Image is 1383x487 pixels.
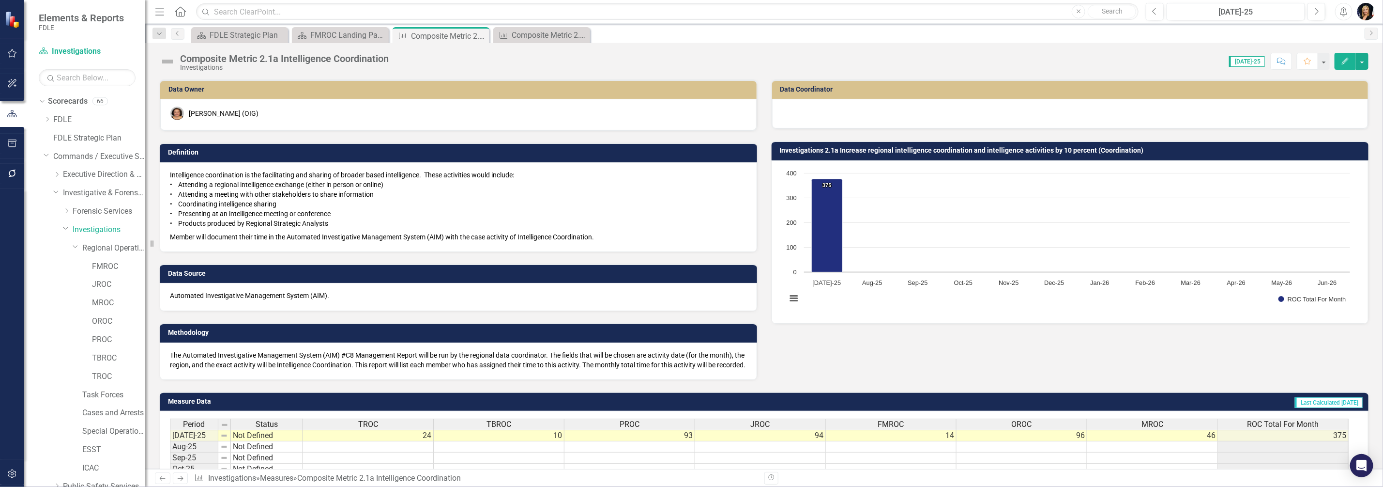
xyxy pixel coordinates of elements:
td: Oct-25 [170,464,218,475]
a: Scorecards [48,96,88,107]
td: 46 [1087,430,1218,441]
div: FDLE Strategic Plan [210,29,286,41]
a: Investigations [39,46,136,57]
a: PROC [92,334,145,346]
a: Composite Metric 2.2d Hours: Intelligence [496,29,588,41]
span: MROC [1141,420,1163,429]
a: ESST [82,444,145,456]
td: Aug-25 [170,441,218,453]
h3: Data Owner [168,86,752,93]
span: ROC Total For Month [1247,420,1319,429]
div: Open Intercom Messenger [1350,454,1373,477]
span: Last Calculated [DATE] [1295,397,1363,408]
text: 0 [793,268,796,276]
input: Search ClearPoint... [196,3,1139,20]
td: 93 [564,430,695,441]
p: The Automated Investigative Management System (AIM) #C8 Management Report will be run by the regi... [170,350,747,370]
td: Sep-25 [170,453,218,464]
text: Mar-26 [1181,279,1201,286]
h3: Measure Data [168,398,629,405]
text: 400 [786,170,796,177]
a: Forensic Services [73,206,145,217]
td: 94 [695,430,826,441]
a: Regional Operations Centers [82,243,145,254]
a: FDLE Strategic Plan [194,29,286,41]
input: Search Below... [39,69,136,86]
h3: Investigations 2.1a Increase regional intelligence coordination and intelligence activities by 10... [780,147,1364,154]
a: Investigative & Forensic Services Command [63,188,145,199]
h3: Definition [168,149,752,156]
img: 8DAGhfEEPCf229AAAAAElFTkSuQmCC [220,443,228,451]
text: Aug-25 [862,279,882,286]
img: Nancy Verhine [170,107,184,120]
span: OROC [1012,420,1032,429]
text: May-26 [1271,279,1292,286]
a: Measures [260,473,293,483]
a: Investigations [73,224,145,236]
td: Not Defined [231,453,303,464]
td: Not Defined [231,441,303,453]
small: FDLE [39,24,124,31]
div: [PERSON_NAME] (OIG) [189,109,258,118]
button: Show ROC Total For Month [1278,296,1346,302]
a: FDLE [53,114,145,126]
td: 10 [434,430,564,441]
div: Investigations [180,64,389,71]
div: Chart. Highcharts interactive chart. [782,168,1359,314]
a: TROC [92,371,145,382]
h3: Methodology [168,329,752,336]
text: Dec-25 [1044,279,1064,286]
svg: Interactive chart [782,168,1355,314]
a: FMROC Landing Page [294,29,386,41]
span: PROC [620,420,639,429]
text: Jun-26 [1318,279,1337,286]
a: Investigations [208,473,256,483]
text: [DATE]-25 [812,279,841,286]
button: View chart menu, Chart [787,291,801,305]
div: [DATE]-25 [1170,6,1302,18]
div: Composite Metric 2.1a Intelligence Coordination [297,473,461,483]
span: TROC [358,420,378,429]
img: Not Defined [160,54,175,69]
span: Elements & Reports [39,12,124,24]
text: 100 [786,244,796,251]
a: Executive Direction & Business Support [63,169,145,180]
span: Period [183,420,205,429]
span: [DATE]-25 [1229,56,1265,67]
a: Special Operations Team [82,426,145,437]
td: [DATE]-25 [170,430,218,441]
a: Cases and Arrests [82,408,145,419]
a: Task Forces [82,390,145,401]
text: Jan-26 [1090,279,1109,286]
a: MROC [92,298,145,309]
text: 375 [822,182,832,188]
button: Heather Pence [1357,3,1375,20]
text: Apr-26 [1227,279,1245,286]
div: 66 [92,97,108,106]
div: Composite Metric 2.1a Intelligence Coordination [411,30,487,42]
text: Oct-25 [954,279,972,286]
div: » » [194,473,757,484]
span: Status [256,420,278,429]
img: 8DAGhfEEPCf229AAAAAElFTkSuQmCC [220,465,228,473]
img: ClearPoint Strategy [5,11,22,28]
a: FMROC [92,261,145,272]
a: ICAC [82,463,145,474]
button: [DATE]-25 [1167,3,1305,20]
td: 14 [826,430,957,441]
text: Sep-25 [908,279,927,286]
td: 375 [1218,430,1349,441]
div: FMROC Landing Page [310,29,386,41]
img: 8DAGhfEEPCf229AAAAAElFTkSuQmCC [220,454,228,462]
text: 200 [786,219,796,226]
a: TBROC [92,353,145,364]
td: Not Defined [231,430,303,441]
p: Member will document their time in the Automated Investigative Management System (AIM) with the c... [170,230,747,242]
img: 8DAGhfEEPCf229AAAAAElFTkSuQmCC [220,432,228,440]
a: Commands / Executive Support Branch [53,151,145,162]
span: FMROC [878,420,904,429]
p: Intelligence coordination is the facilitating and sharing of broader based intelligence. These ac... [170,170,747,230]
text: Feb-26 [1135,279,1155,286]
path: Jul-25, 375. ROC Total For Month. [811,179,842,272]
a: JROC [92,279,145,290]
